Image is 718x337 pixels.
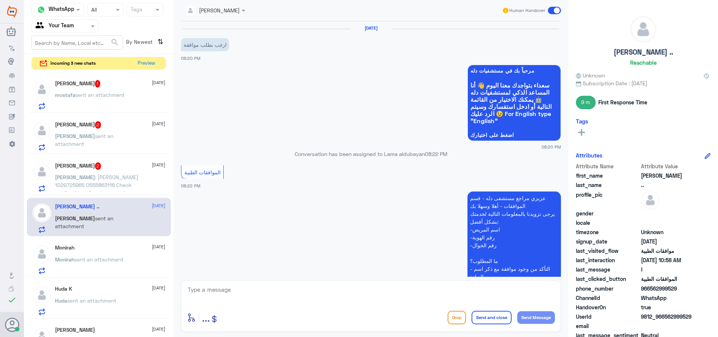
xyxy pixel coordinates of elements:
div: Tags [129,5,142,15]
button: search [110,36,119,49]
span: [DATE] [152,79,165,86]
p: 17/9/2025, 8:20 PM [181,38,229,51]
span: Attribute Name [576,162,639,170]
span: الموافقات الطبية [184,169,221,175]
span: last_message [576,266,639,273]
span: email [576,322,639,330]
span: 08:20 PM [181,56,200,61]
img: Widebot Logo [7,6,17,18]
img: defaultAdmin.png [33,121,51,140]
span: null [641,209,695,217]
span: last_visited_flow [576,247,639,255]
span: timezone [576,228,639,236]
span: locale [576,219,639,227]
span: incoming 3 new chats [50,60,96,67]
span: sent an attachment [76,92,125,98]
span: 1 [95,80,101,88]
h5: mostafa khalil [55,80,101,88]
h5: [PERSON_NAME] .. [614,48,673,56]
button: Send and close [472,311,512,324]
span: اضغط على اختيارك [470,132,558,138]
span: 08:22 PM [425,151,447,157]
span: 2 [95,162,101,170]
i: ⇅ [157,36,163,48]
span: 08:22 PM [181,183,200,188]
span: [DATE] [152,162,165,168]
span: ... [202,310,210,324]
h5: Monirah [55,245,74,251]
span: first_name [576,172,639,180]
span: الموافقات الطبية [641,275,695,283]
button: Drop [448,311,466,324]
h5: إبراهيم .. [55,203,99,210]
img: whatsapp.png [36,4,47,15]
span: .. [641,181,695,189]
span: [DATE] [152,202,165,209]
img: defaultAdmin.png [33,162,51,181]
button: Avatar [5,318,19,332]
span: 2025-09-17T17:20:42.393Z [641,238,695,245]
span: phone_number [576,285,639,292]
span: موافقات الطبية [641,247,695,255]
span: 9 m [576,96,596,109]
span: سعداء بتواجدك معنا اليوم 👋 أنا المساعد الذكي لمستشفيات دله 🤖 يمكنك الاختيار من القائمة التالية أو... [470,82,558,124]
img: defaultAdmin.png [33,80,51,99]
span: null [641,219,695,227]
span: true [641,303,695,311]
span: 2025-09-18T07:58:17.2065302Z [641,256,695,264]
span: 08:20 PM [541,144,561,150]
span: [PERSON_NAME] [55,174,95,180]
img: defaultAdmin.png [33,245,51,263]
h5: Huda K [55,286,72,292]
span: last_interaction [576,256,639,264]
span: Unknown [641,228,695,236]
span: : [PERSON_NAME] 1029725965 0555863116 Check medication referral approval [55,174,138,196]
span: First Response Time [598,98,647,106]
span: Monirah [55,256,74,263]
h6: Attributes [576,152,602,159]
span: sent an attachment [74,256,123,263]
span: Subscription Date : [DATE] [576,79,711,87]
span: mostafa [55,92,76,98]
span: 2 [641,294,695,302]
span: [DATE] [152,243,165,250]
button: Send Message [517,311,555,324]
h6: [DATE] [350,25,392,31]
button: Preview [134,57,158,70]
span: gender [576,209,639,217]
h5: Abo Shabik [55,327,95,333]
span: HandoverOn [576,303,639,311]
h5: عبدالرحمن الهزاع [55,121,101,129]
i: check [7,295,16,304]
span: By Newest [123,36,154,50]
h6: Reachable [630,59,657,66]
h5: سعيد بن حاوي [55,162,101,170]
span: 966562999529 [641,285,695,292]
span: ChannelId [576,294,639,302]
img: defaultAdmin.png [641,191,660,209]
span: 2 [95,121,101,129]
span: [PERSON_NAME] [55,133,95,139]
span: signup_date [576,238,639,245]
span: last_clicked_button [576,275,639,283]
button: ... [202,309,210,326]
span: [PERSON_NAME] [55,215,95,221]
span: 9812_966562999529 [641,313,695,321]
span: sent an attachment [55,133,113,147]
span: Unknown [576,71,605,79]
img: yourTeam.svg [36,21,47,32]
span: Human Handover [509,7,545,14]
h6: Tags [576,118,588,125]
img: defaultAdmin.png [630,16,656,42]
p: Conversation has been assigned to Lama aldubayan [181,150,561,158]
span: [DATE] [152,326,165,333]
span: profile_pic [576,191,639,208]
img: defaultAdmin.png [33,286,51,304]
span: last_name [576,181,639,189]
span: UserId [576,313,639,321]
span: [DATE] [152,285,165,291]
span: sent an attachment [67,297,116,304]
span: ا [641,266,695,273]
input: Search by Name, Local etc… [32,36,123,49]
span: Attribute Value [641,162,695,170]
